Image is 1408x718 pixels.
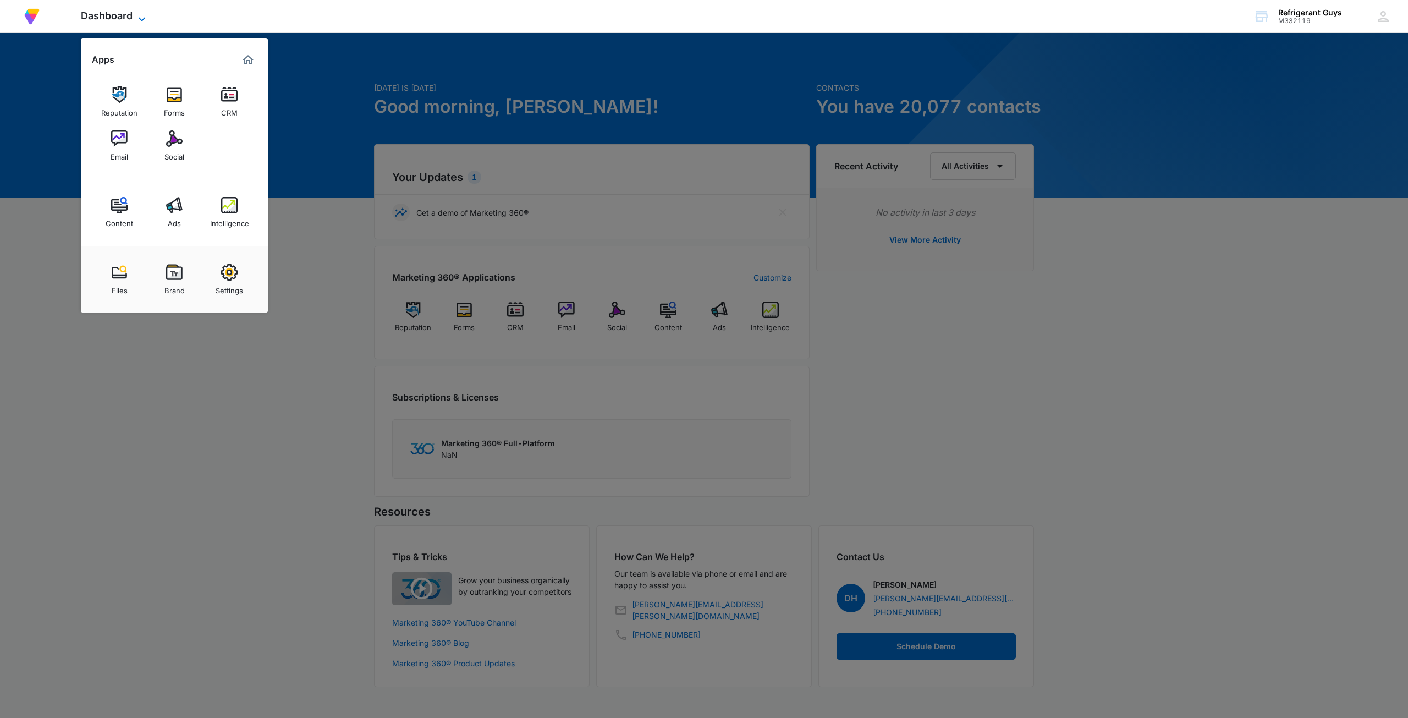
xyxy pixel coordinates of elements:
span: Dashboard [81,10,133,21]
div: Reputation [101,103,137,117]
a: Email [98,125,140,167]
a: Social [153,125,195,167]
img: Volusion [22,7,42,26]
a: Reputation [98,81,140,123]
div: Settings [216,281,243,295]
h2: Apps [92,54,114,65]
a: Intelligence [208,191,250,233]
a: Settings [208,259,250,300]
div: Brand [164,281,185,295]
div: Social [164,147,184,161]
div: Email [111,147,128,161]
a: Ads [153,191,195,233]
a: Files [98,259,140,300]
div: Files [112,281,128,295]
div: CRM [221,103,238,117]
div: Forms [164,103,185,117]
a: Marketing 360® Dashboard [239,51,257,69]
div: Content [106,213,133,228]
a: Forms [153,81,195,123]
a: Content [98,191,140,233]
div: account id [1278,17,1342,25]
div: Ads [168,213,181,228]
div: account name [1278,8,1342,17]
a: Brand [153,259,195,300]
a: CRM [208,81,250,123]
div: Intelligence [210,213,249,228]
